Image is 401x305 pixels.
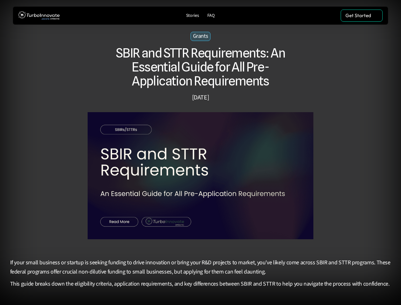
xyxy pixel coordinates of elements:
p: FAQ [207,13,215,18]
p: Stories [186,13,199,18]
img: TurboInnovate Logo [18,10,60,22]
a: Get Started [341,10,383,22]
a: FAQ [205,11,217,20]
a: Stories [184,11,202,20]
p: Get Started [345,13,371,18]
